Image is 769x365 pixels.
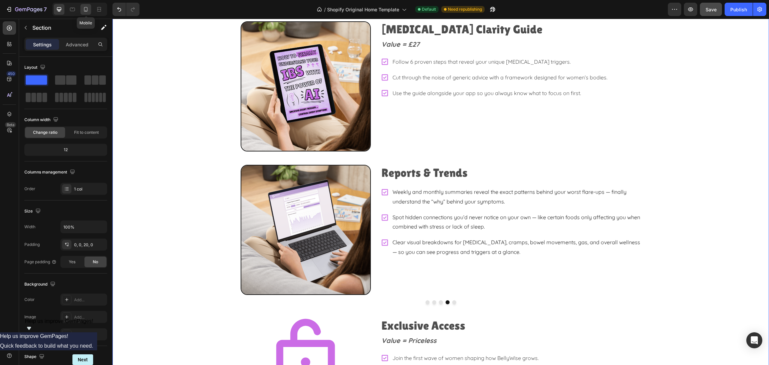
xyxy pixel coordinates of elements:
span: / [324,6,326,13]
div: Page padding [24,259,57,265]
span: Fit to content [74,129,99,135]
div: Size [24,207,42,216]
div: Columns management [24,168,76,177]
p: Settings [33,41,52,48]
button: Dot [340,282,344,286]
button: Dot [333,282,337,286]
div: Undo/Redo [112,3,140,16]
div: Order [24,186,35,192]
div: Open Intercom Messenger [746,332,762,348]
div: Add... [74,297,105,303]
div: 0, 0, 20, 0 [74,242,105,248]
p: Cut through the noise of generic advice with a framework designed for women’s bodies. [280,54,495,64]
button: Publish [725,3,753,16]
p: Use the guide alongside your app so you always know what to focus on first. [280,70,495,79]
button: Save [700,3,722,16]
p: 7 [44,5,47,13]
p: Clear visual breakdowns for [MEDICAL_DATA], cramps, bowel movements, gas, and overall wellness — ... [280,219,528,238]
p: Weekly and monthly summaries reveal the exact patterns behind your worst flare-ups — finally unde... [280,168,528,188]
button: Dot [313,282,317,286]
div: Color [24,297,35,303]
p: Section [32,24,87,32]
iframe: Design area [112,19,769,365]
p: Advanced [66,41,88,48]
span: No [93,259,98,265]
h2: Reports & Trends [268,146,529,163]
span: Yes [69,259,75,265]
div: Add... [74,314,105,320]
button: 7 [3,3,50,16]
div: Rich Text Editor. Editing area: main [279,218,529,239]
p: Follow 6 proven steps that reveal your unique [MEDICAL_DATA] triggers. [280,38,495,48]
div: Image [24,314,36,320]
span: Change ratio [33,129,57,135]
span: Save [706,7,717,12]
span: Default [422,6,436,12]
span: Shopify Original Home Template [327,6,399,13]
div: Padding [24,242,40,248]
p: Spot hidden connections you’d never notice on your own — like certain foods only affecting you wh... [280,194,528,213]
button: Dot [320,282,324,286]
div: Rich Text Editor. Editing area: main [279,193,529,214]
span: Help us improve GemPages! [25,318,93,324]
div: Background [24,280,57,289]
div: Publish [730,6,747,13]
p: Value = £27 [269,20,528,32]
button: Dot [326,282,330,286]
span: Need republishing [448,6,482,12]
p: Join the first wave of women shaping how BellyWise grows. [280,335,495,344]
div: Layout [24,63,47,72]
div: 12 [26,145,106,154]
div: 1 col [74,186,105,192]
input: Auto [61,221,107,233]
div: Rich Text Editor. Editing area: main [279,167,529,189]
img: gempages_551456408386667734-3ee1f2dd-b49f-4271-8617-f8c0d20cde74.png [128,146,258,276]
p: Value = Priceless [269,316,528,328]
div: Width [24,224,35,230]
h2: Exclusive Access [268,299,529,316]
div: 450 [6,71,16,76]
div: Beta [5,122,16,127]
div: Column width [24,115,60,124]
button: Show survey - Help us improve GemPages! [25,318,93,332]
